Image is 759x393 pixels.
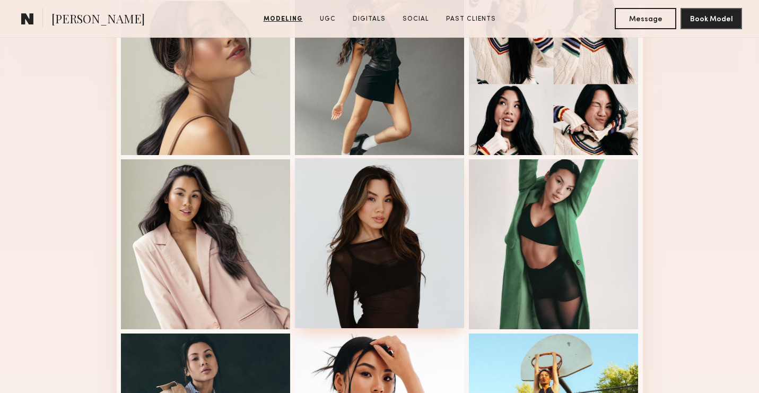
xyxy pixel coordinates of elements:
[442,14,500,24] a: Past Clients
[348,14,390,24] a: Digitals
[681,14,742,23] a: Book Model
[398,14,433,24] a: Social
[51,11,145,29] span: [PERSON_NAME]
[615,8,676,29] button: Message
[681,8,742,29] button: Book Model
[316,14,340,24] a: UGC
[259,14,307,24] a: Modeling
